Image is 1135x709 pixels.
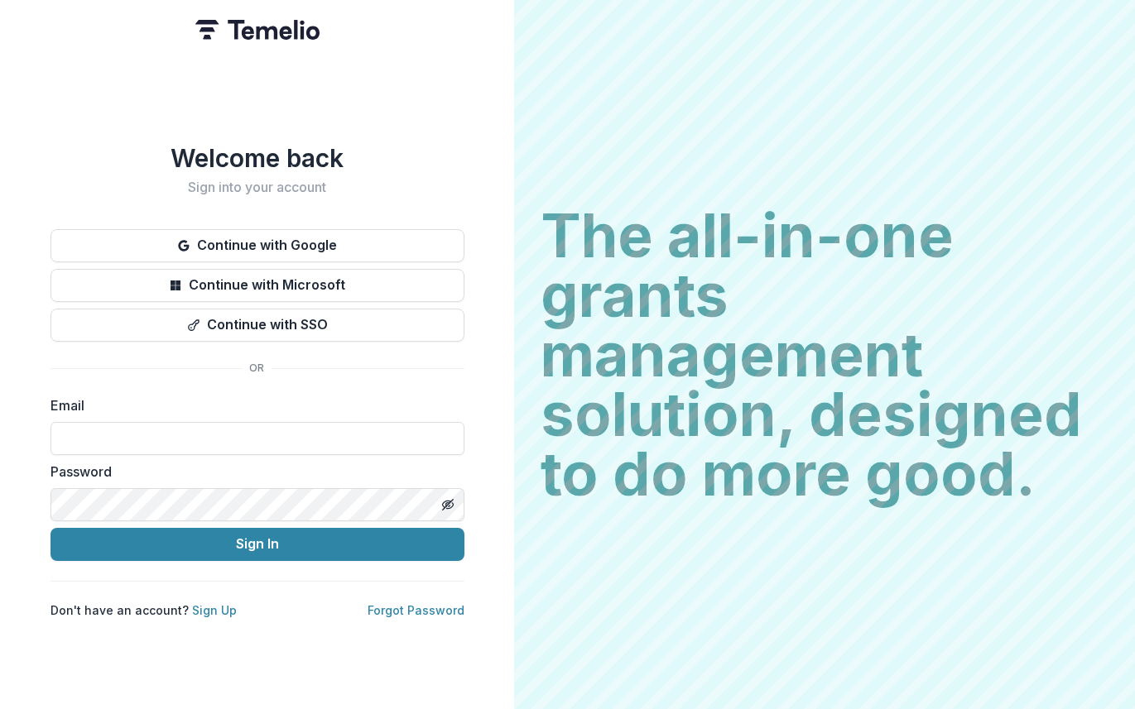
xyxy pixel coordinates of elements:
button: Continue with Google [50,229,464,262]
button: Continue with SSO [50,309,464,342]
h1: Welcome back [50,143,464,173]
button: Toggle password visibility [435,491,461,518]
label: Email [50,395,454,415]
a: Forgot Password [368,603,464,617]
p: Don't have an account? [50,601,237,619]
button: Sign In [50,528,464,561]
label: Password [50,462,454,481]
img: Temelio [195,20,320,40]
a: Sign Up [192,603,237,617]
h2: Sign into your account [50,180,464,195]
button: Continue with Microsoft [50,269,464,302]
